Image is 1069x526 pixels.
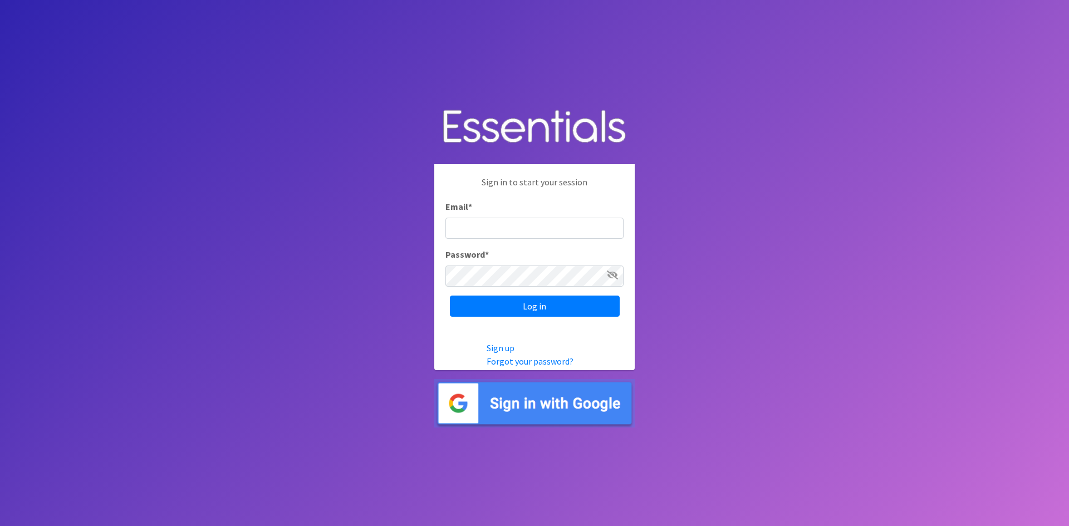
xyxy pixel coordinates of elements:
img: Sign in with Google [434,379,635,427]
label: Password [445,248,489,261]
label: Email [445,200,472,213]
abbr: required [485,249,489,260]
img: Human Essentials [434,99,635,156]
a: Sign up [487,342,514,353]
p: Sign in to start your session [445,175,624,200]
a: Forgot your password? [487,356,573,367]
abbr: required [468,201,472,212]
input: Log in [450,296,620,317]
